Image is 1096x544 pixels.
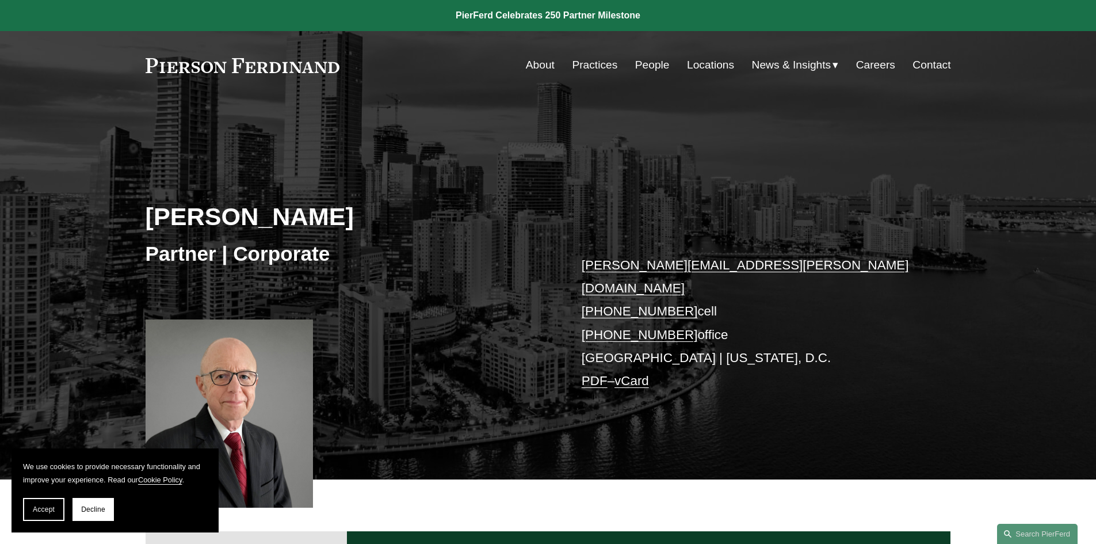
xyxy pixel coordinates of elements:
a: folder dropdown [752,54,839,76]
a: People [635,54,670,76]
span: Accept [33,505,55,513]
p: cell office [GEOGRAPHIC_DATA] | [US_STATE], D.C. – [582,254,917,393]
h3: Partner | Corporate [146,241,548,267]
a: Locations [687,54,734,76]
a: PDF [582,374,608,388]
a: Contact [912,54,950,76]
a: vCard [614,374,649,388]
a: Search this site [997,524,1078,544]
span: News & Insights [752,55,831,75]
button: Decline [72,498,114,521]
a: Practices [572,54,617,76]
a: Cookie Policy [138,475,182,484]
a: [PHONE_NUMBER] [582,328,698,342]
a: Careers [856,54,895,76]
h2: [PERSON_NAME] [146,201,548,231]
p: We use cookies to provide necessary functionality and improve your experience. Read our . [23,460,207,486]
button: Accept [23,498,64,521]
section: Cookie banner [12,448,219,532]
span: Decline [81,505,105,513]
a: [PHONE_NUMBER] [582,304,698,318]
a: About [526,54,555,76]
a: [PERSON_NAME][EMAIL_ADDRESS][PERSON_NAME][DOMAIN_NAME] [582,258,909,295]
